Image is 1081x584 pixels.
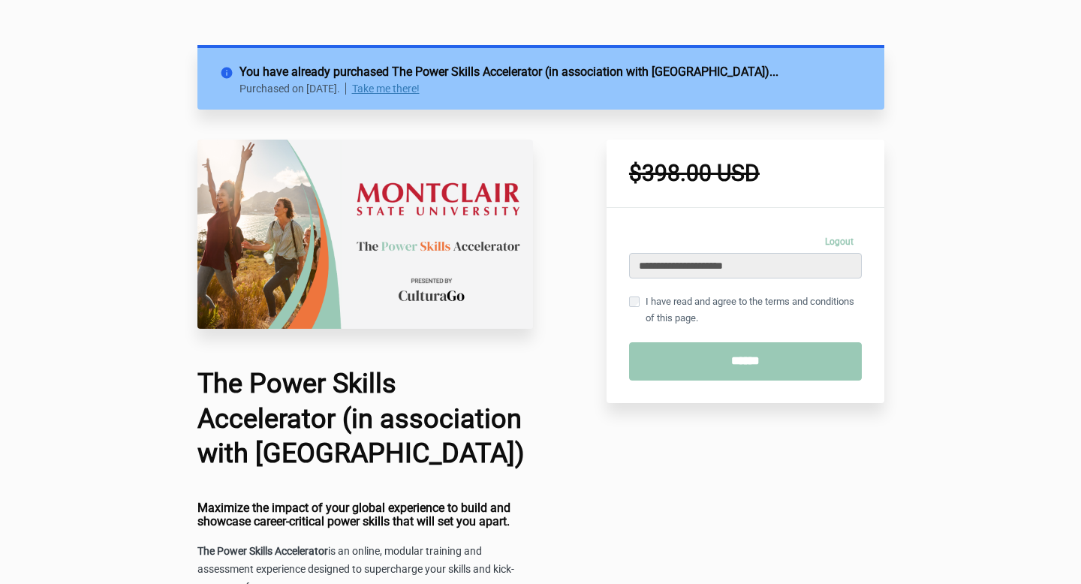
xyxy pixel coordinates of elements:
[197,140,534,329] img: 22c75da-26a4-67b4-fa6d-d7146dedb322_Montclair.png
[352,83,420,95] a: Take me there!
[197,501,534,528] h4: Maximize the impact of your global experience to build and showcase career-critical power skills ...
[220,63,239,77] i: info
[629,297,640,307] input: I have read and agree to the terms and conditions of this page.
[629,294,862,327] label: I have read and agree to the terms and conditions of this page.
[197,545,328,557] strong: The Power Skills Accelerator
[197,366,534,471] h1: The Power Skills Accelerator (in association with [GEOGRAPHIC_DATA])
[239,83,347,95] p: Purchased on [DATE].
[239,63,862,81] h2: You have already purchased The Power Skills Accelerator (in association with [GEOGRAPHIC_DATA])...
[817,230,862,253] a: Logout
[629,162,862,185] h1: $398.00 USD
